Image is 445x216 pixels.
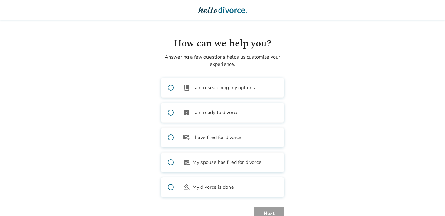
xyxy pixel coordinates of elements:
span: book_2 [183,84,190,91]
h1: How can we help you? [161,36,284,51]
img: Hello Divorce Logo [198,4,247,16]
span: I am researching my options [193,84,255,91]
iframe: Chat Widget [415,187,445,216]
p: Answering a few questions helps us customize your experience. [161,53,284,68]
span: gavel [183,184,190,191]
span: I am ready to divorce [193,109,239,116]
span: article_person [183,159,190,166]
span: bookmark_check [183,109,190,116]
span: My divorce is done [193,184,234,191]
span: My spouse has filed for divorce [193,159,262,166]
span: I have filed for divorce [193,134,242,141]
span: outgoing_mail [183,134,190,141]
